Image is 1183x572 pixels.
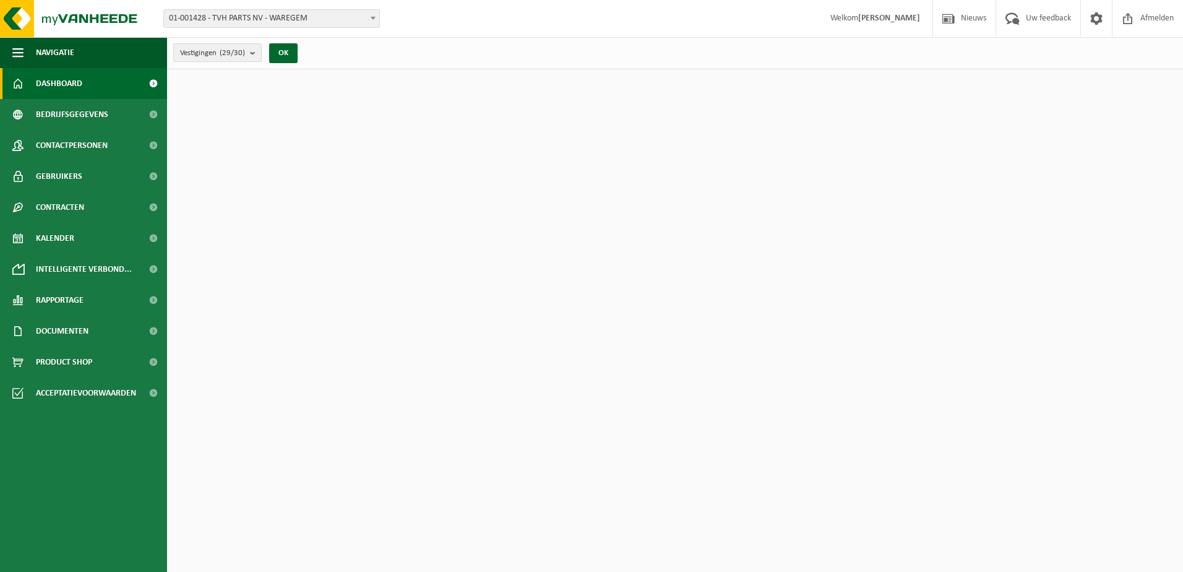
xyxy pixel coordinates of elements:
span: 01-001428 - TVH PARTS NV - WAREGEM [164,10,379,27]
span: Bedrijfsgegevens [36,99,108,130]
span: Dashboard [36,68,82,99]
span: 01-001428 - TVH PARTS NV - WAREGEM [163,9,380,28]
count: (29/30) [220,49,245,57]
button: Vestigingen(29/30) [173,43,262,62]
span: Acceptatievoorwaarden [36,378,136,409]
span: Gebruikers [36,161,82,192]
span: Intelligente verbond... [36,254,132,285]
span: Rapportage [36,285,84,316]
span: Contracten [36,192,84,223]
span: Kalender [36,223,74,254]
span: Navigatie [36,37,74,68]
button: OK [269,43,298,63]
strong: [PERSON_NAME] [858,14,920,23]
span: Vestigingen [180,44,245,63]
span: Contactpersonen [36,130,108,161]
span: Product Shop [36,347,92,378]
span: Documenten [36,316,88,347]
